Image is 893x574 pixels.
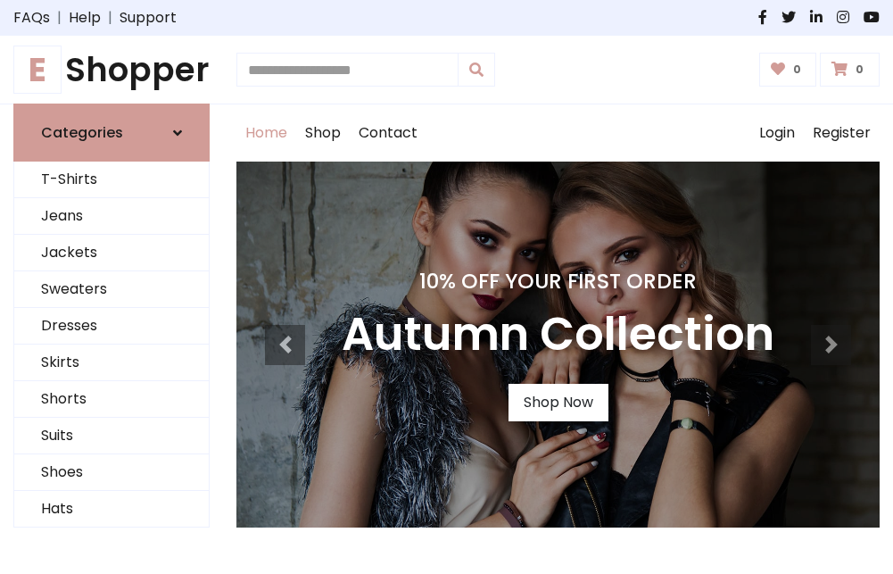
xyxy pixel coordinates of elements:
[14,235,209,271] a: Jackets
[750,104,804,162] a: Login
[14,198,209,235] a: Jeans
[120,7,177,29] a: Support
[13,104,210,162] a: Categories
[759,53,817,87] a: 0
[101,7,120,29] span: |
[804,104,880,162] a: Register
[296,104,350,162] a: Shop
[41,124,123,141] h6: Categories
[350,104,426,162] a: Contact
[69,7,101,29] a: Help
[342,308,774,362] h3: Autumn Collection
[236,104,296,162] a: Home
[342,269,774,294] h4: 10% Off Your First Order
[14,271,209,308] a: Sweaters
[13,50,210,89] a: EShopper
[851,62,868,78] span: 0
[13,50,210,89] h1: Shopper
[14,381,209,418] a: Shorts
[13,7,50,29] a: FAQs
[820,53,880,87] a: 0
[789,62,806,78] span: 0
[14,345,209,381] a: Skirts
[13,46,62,94] span: E
[50,7,69,29] span: |
[14,454,209,491] a: Shoes
[14,491,209,528] a: Hats
[14,418,209,454] a: Suits
[14,162,209,198] a: T-Shirts
[14,308,209,345] a: Dresses
[509,384,608,421] a: Shop Now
